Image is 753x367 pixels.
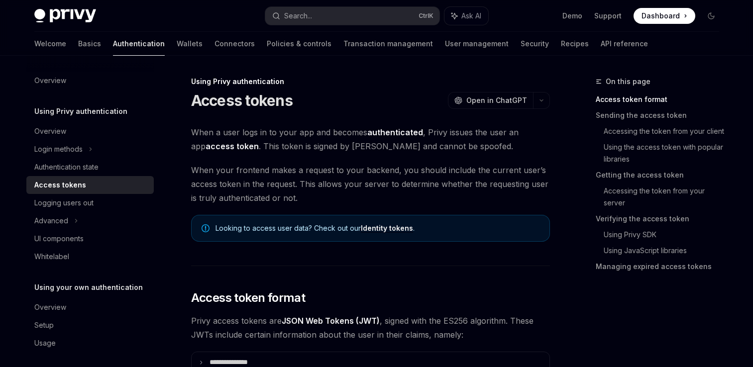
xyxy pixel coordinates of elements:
[215,32,255,56] a: Connectors
[594,11,622,21] a: Support
[34,161,99,173] div: Authentication state
[34,9,96,23] img: dark logo
[596,107,727,123] a: Sending the access token
[34,197,94,209] div: Logging users out
[34,75,66,87] div: Overview
[34,215,68,227] div: Advanced
[34,105,127,117] h5: Using Privy authentication
[113,32,165,56] a: Authentication
[343,32,433,56] a: Transaction management
[703,8,719,24] button: Toggle dark mode
[284,10,312,22] div: Search...
[562,11,582,21] a: Demo
[191,163,550,205] span: When your frontend makes a request to your backend, you should include the current user’s access ...
[445,32,509,56] a: User management
[34,337,56,349] div: Usage
[606,76,650,88] span: On this page
[466,95,527,105] span: Open in ChatGPT
[34,233,84,245] div: UI components
[191,290,306,306] span: Access token format
[177,32,203,56] a: Wallets
[265,7,439,25] button: Search...CtrlK
[604,183,727,211] a: Accessing the token from your server
[34,32,66,56] a: Welcome
[361,224,413,233] a: Identity tokens
[26,176,154,194] a: Access tokens
[215,223,539,233] span: Looking to access user data? Check out our .
[191,314,550,342] span: Privy access tokens are , signed with the ES256 algorithm. These JWTs include certain information...
[26,194,154,212] a: Logging users out
[604,123,727,139] a: Accessing the token from your client
[191,125,550,153] span: When a user logs in to your app and becomes , Privy issues the user an app . This token is signed...
[604,139,727,167] a: Using the access token with popular libraries
[34,125,66,137] div: Overview
[34,319,54,331] div: Setup
[596,167,727,183] a: Getting the access token
[561,32,589,56] a: Recipes
[596,211,727,227] a: Verifying the access token
[596,92,727,107] a: Access token format
[202,224,210,232] svg: Note
[191,92,293,109] h1: Access tokens
[26,158,154,176] a: Authentication state
[26,334,154,352] a: Usage
[34,281,143,293] h5: Using your own authentication
[367,127,423,137] strong: authenticated
[26,298,154,316] a: Overview
[634,8,695,24] a: Dashboard
[26,230,154,248] a: UI components
[78,32,101,56] a: Basics
[642,11,680,21] span: Dashboard
[26,72,154,90] a: Overview
[34,251,69,263] div: Whitelabel
[604,227,727,243] a: Using Privy SDK
[282,316,380,326] a: JSON Web Tokens (JWT)
[521,32,549,56] a: Security
[267,32,331,56] a: Policies & controls
[419,12,433,20] span: Ctrl K
[596,259,727,275] a: Managing expired access tokens
[604,243,727,259] a: Using JavaScript libraries
[601,32,648,56] a: API reference
[26,122,154,140] a: Overview
[34,143,83,155] div: Login methods
[444,7,488,25] button: Ask AI
[461,11,481,21] span: Ask AI
[34,179,86,191] div: Access tokens
[448,92,533,109] button: Open in ChatGPT
[26,316,154,334] a: Setup
[206,141,259,151] strong: access token
[191,77,550,87] div: Using Privy authentication
[34,301,66,313] div: Overview
[26,248,154,266] a: Whitelabel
